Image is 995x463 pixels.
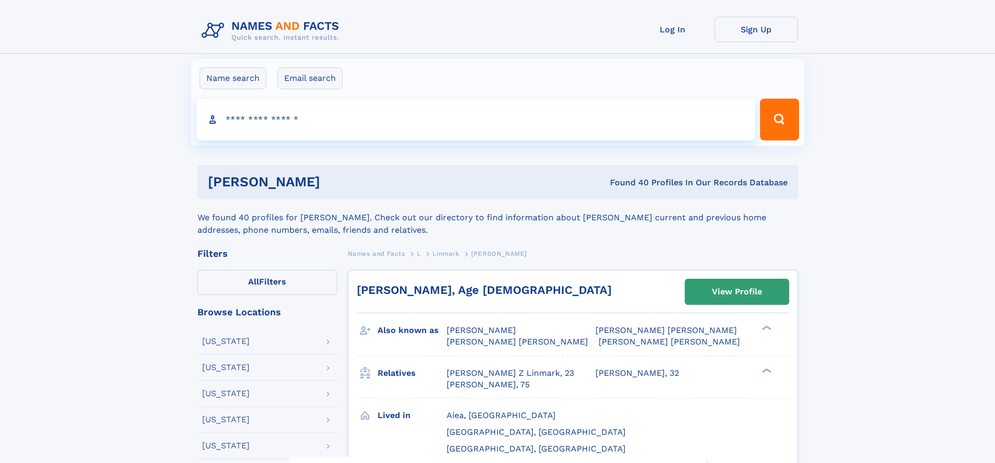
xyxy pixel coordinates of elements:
[202,337,250,346] div: [US_STATE]
[208,175,465,188] h1: [PERSON_NAME]
[378,322,447,339] h3: Also known as
[348,247,405,260] a: Names and Facts
[595,325,737,335] span: [PERSON_NAME] [PERSON_NAME]
[685,279,789,304] a: View Profile
[447,410,556,420] span: Aiea, [GEOGRAPHIC_DATA]
[760,99,799,140] button: Search Button
[631,17,715,42] a: Log In
[197,307,337,317] div: Browse Locations
[197,199,798,236] div: We found 40 profiles for [PERSON_NAME]. Check out our directory to find information about [PERSON...
[378,407,447,424] h3: Lived in
[202,389,250,398] div: [US_STATE]
[447,379,530,390] a: [PERSON_NAME], 75
[202,363,250,372] div: [US_STATE]
[471,250,527,257] span: [PERSON_NAME]
[417,250,421,257] span: L
[595,367,679,379] a: [PERSON_NAME], 32
[200,67,266,89] label: Name search
[447,367,574,379] a: [PERSON_NAME] Z Linmark, 23
[465,177,788,188] div: Found 40 Profiles In Our Records Database
[447,325,516,335] span: [PERSON_NAME]
[197,270,337,295] label: Filters
[759,367,772,374] div: ❯
[197,249,337,258] div: Filters
[202,442,250,450] div: [US_STATE]
[432,250,459,257] span: Linmark
[447,427,626,437] span: [GEOGRAPHIC_DATA], [GEOGRAPHIC_DATA]
[417,247,421,260] a: L
[248,277,259,287] span: All
[277,67,343,89] label: Email search
[447,444,626,454] span: [GEOGRAPHIC_DATA], [GEOGRAPHIC_DATA]
[447,337,588,347] span: [PERSON_NAME] [PERSON_NAME]
[759,325,772,331] div: ❯
[197,17,348,45] img: Logo Names and Facts
[357,283,612,296] a: [PERSON_NAME], Age [DEMOGRAPHIC_DATA]
[715,17,798,42] a: Sign Up
[378,364,447,382] h3: Relatives
[712,280,762,304] div: View Profile
[202,415,250,424] div: [US_STATE]
[599,337,740,347] span: [PERSON_NAME] [PERSON_NAME]
[432,247,459,260] a: Linmark
[196,99,756,140] input: search input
